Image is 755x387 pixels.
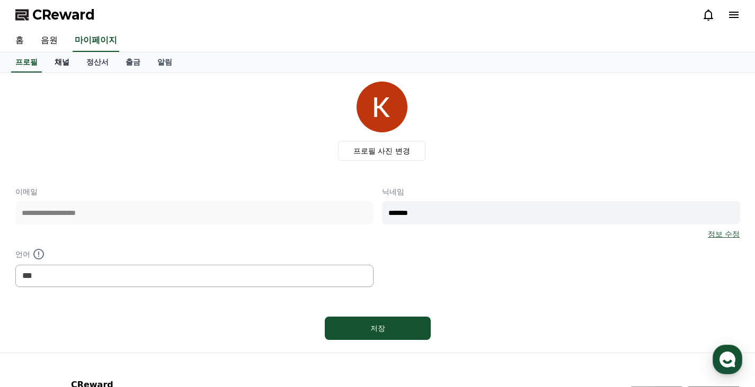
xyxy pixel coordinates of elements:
button: 저장 [325,317,431,340]
a: 마이페이지 [73,30,119,52]
a: 홈 [3,299,70,326]
span: 설정 [164,315,176,323]
p: 이메일 [15,186,374,197]
a: CReward [15,6,95,23]
p: 언어 [15,248,374,260]
img: profile_image [357,82,407,132]
a: 홈 [7,30,32,52]
span: 대화 [97,316,110,324]
span: CReward [32,6,95,23]
div: 저장 [346,323,410,334]
a: 정보 수정 [708,229,740,239]
p: 닉네임 [382,186,740,197]
span: 홈 [33,315,40,323]
a: 알림 [149,52,181,73]
a: 대화 [70,299,137,326]
a: 정산서 [78,52,117,73]
a: 음원 [32,30,66,52]
a: 설정 [137,299,203,326]
a: 출금 [117,52,149,73]
a: 채널 [46,52,78,73]
a: 프로필 [11,52,42,73]
label: 프로필 사진 변경 [338,141,425,161]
